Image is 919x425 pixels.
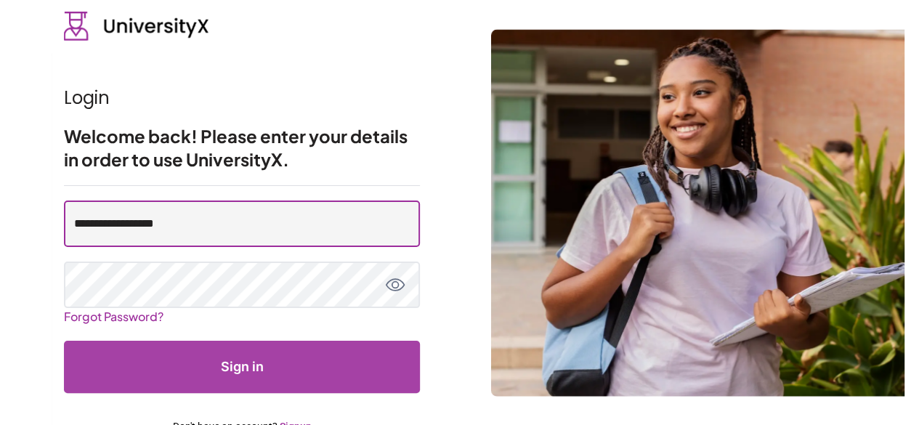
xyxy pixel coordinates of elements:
[64,341,420,393] button: Submit form
[491,29,904,396] img: login background
[64,12,209,41] img: UniversityX logo
[64,303,163,330] a: Forgot Password?
[64,86,420,110] h1: Login
[385,275,405,295] button: toggle password view
[64,124,420,171] h2: Welcome back! Please enter your details in order to use UniversityX.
